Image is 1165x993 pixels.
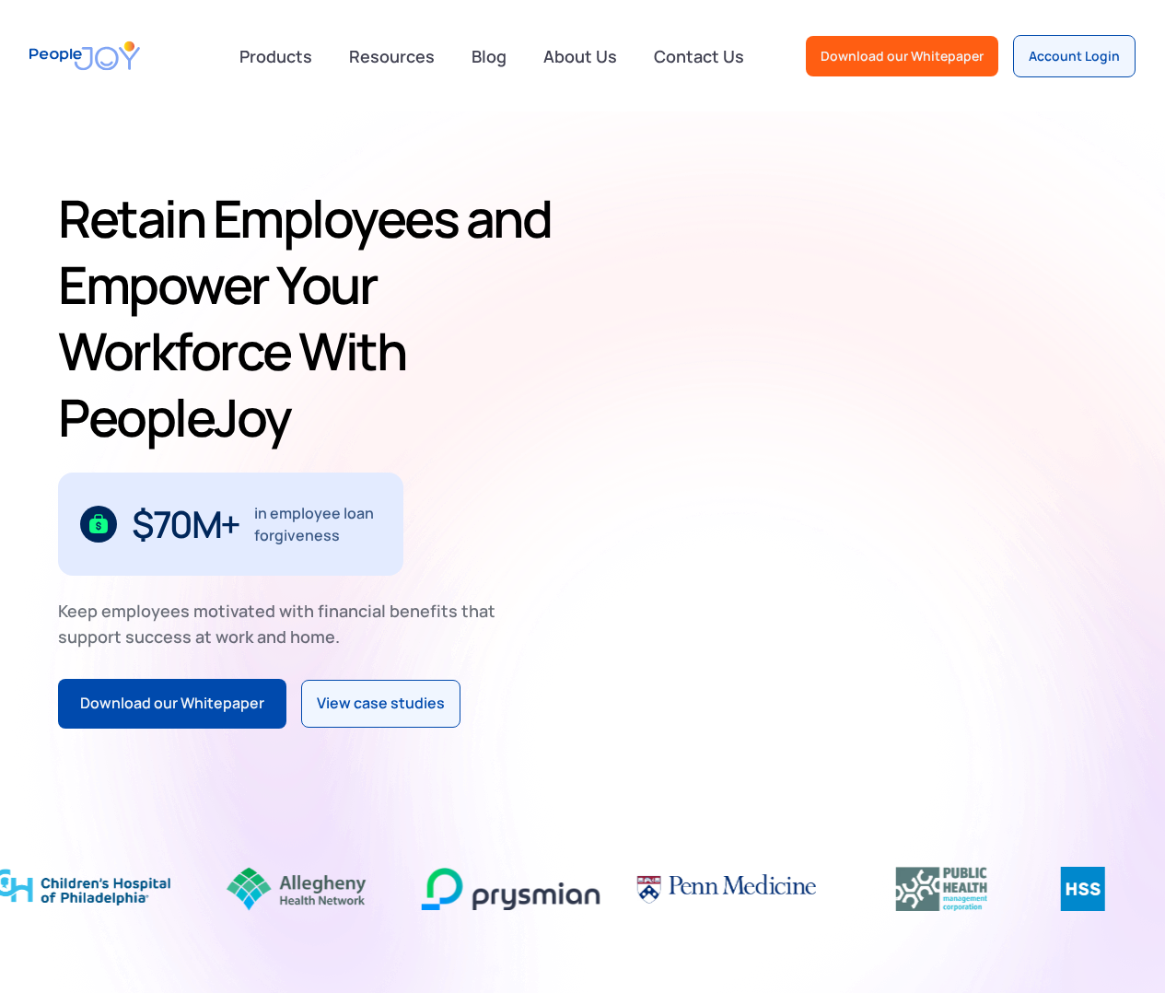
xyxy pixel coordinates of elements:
a: About Us [532,36,628,76]
a: Account Login [1013,35,1136,77]
div: in employee loan forgiveness [254,502,382,546]
h1: Retain Employees and Empower Your Workforce With PeopleJoy [58,185,597,450]
div: Download our Whitepaper [821,47,984,65]
a: Contact Us [643,36,755,76]
a: home [29,29,140,82]
div: $70M+ [132,509,239,539]
a: Download our Whitepaper [806,36,998,76]
div: Products [228,38,323,75]
div: Account Login [1029,47,1120,65]
div: Download our Whitepaper [80,692,264,716]
a: View case studies [301,680,460,728]
a: Blog [460,36,518,76]
a: Resources [338,36,446,76]
a: Download our Whitepaper [58,679,286,729]
div: Keep employees motivated with financial benefits that support success at work and home. [58,598,511,649]
div: 1 / 3 [58,473,403,576]
div: View case studies [317,692,445,716]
